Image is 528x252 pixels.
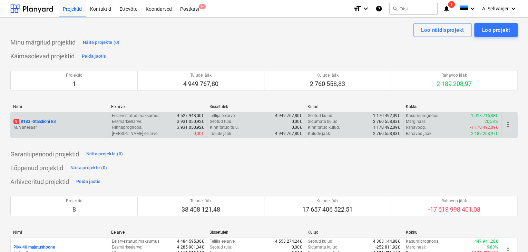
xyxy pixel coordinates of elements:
[308,119,339,125] p: Sidumata kulud :
[468,4,477,13] i: keyboard_arrow_down
[183,80,218,88] p: 4 949 767,80
[10,150,79,158] p: Garantiiperioodi projektid
[76,178,100,186] div: Peida jaotis
[210,119,232,125] p: Seotud tulu :
[112,125,142,130] p: Hinnaprognoos :
[210,244,232,250] p: Seotud tulu :
[182,205,220,214] p: 38 408 121,48
[112,119,142,125] p: Eesmärkeelarve :
[308,125,340,130] p: Kinnitatud kulud :
[307,230,400,235] div: Kulud
[209,230,302,235] div: Sissetulek
[275,113,302,119] p: 4 949 767,80€
[210,125,239,130] p: Kinnitatud tulu :
[493,219,528,252] iframe: Chat Widget
[10,38,76,47] p: Minu märgitud projektid
[373,113,400,119] p: 1 170 492,09€
[13,104,106,109] div: Nimi
[177,239,204,244] p: 4 484 595,06€
[10,164,63,172] p: Lõppenud projektid
[199,4,206,9] span: 9+
[308,113,333,119] p: Seotud kulud :
[112,131,158,137] p: [PERSON_NAME]-eelarve :
[437,80,472,88] p: 2 189 208,97
[428,198,480,204] p: Rahavoo jääk
[292,244,302,250] p: 0,00€
[353,4,362,13] i: format_size
[302,198,353,204] p: Kulude jääk
[373,125,400,130] p: 1 170 492,09€
[406,131,432,137] p: Rahavoo jääk :
[86,150,123,158] div: Näita projekte (0)
[443,4,450,13] i: notifications
[275,239,302,244] p: 4 558 274,24€
[389,3,438,14] button: Otsi
[292,119,302,125] p: 0,00€
[10,52,75,60] p: Käimasolevad projektid
[413,23,471,37] button: Loo näidisprojekt
[375,4,382,13] i: Abikeskus
[475,239,498,244] p: 447 941,28€
[308,131,331,137] p: Kulude jääk :
[482,6,509,11] span: A. Schvaiger
[83,39,120,47] div: Näita projekte (0)
[13,119,106,130] div: 98183 -Staadioni 83M. Vahesaar
[471,113,498,119] p: 1 018 716,88€
[482,26,510,35] div: Loo projekt
[375,244,400,250] p: -252 811,92€
[504,120,512,129] span: more_vert
[373,119,400,125] p: 2 760 558,83€
[210,239,236,244] p: Tellija eelarve :
[373,131,400,137] p: 2 760 558,83€
[210,131,232,137] p: Tulude jääk :
[183,72,218,78] p: Tulude jääk
[308,239,333,244] p: Seotud kulud :
[82,52,106,60] div: Peida jaotis
[112,244,142,250] p: Eesmärkeelarve :
[10,178,69,186] p: Arhiveeritud projektid
[471,131,498,137] p: 2 189 208,97€
[302,205,353,214] p: 17 657 406 522,51
[392,6,398,11] span: search
[308,244,339,250] p: Sidumata kulud :
[406,125,426,130] p: Rahavoog :
[194,131,204,137] p: 0,00€
[275,131,302,137] p: 4 949 767,80€
[75,176,102,187] button: Peida jaotis
[69,163,109,174] button: Näita projekte (0)
[428,205,480,214] p: -17 618 998 401,03
[406,230,498,235] div: Kokku
[406,104,498,109] div: Kokku
[182,198,220,204] p: Tulude jääk
[474,23,518,37] button: Loo projekt
[362,4,370,13] i: keyboard_arrow_down
[307,104,400,109] div: Kulud
[66,205,82,214] p: 8
[485,119,498,125] p: 20,58%
[437,72,472,78] p: Rahavoo jääk
[111,104,204,109] div: Eelarve
[292,125,302,130] p: 0,00€
[177,125,204,130] p: 3 931 050,92€
[487,244,498,250] p: 9,83%
[66,80,82,88] p: 1
[421,26,464,35] div: Loo näidisprojekt
[70,164,107,172] div: Näita projekte (0)
[80,51,108,62] button: Peida jaotis
[66,72,82,78] p: Projektid
[406,119,426,125] p: Marginaal :
[210,113,236,119] p: Tellija eelarve :
[493,219,528,252] div: Vestlusvidin
[310,80,345,88] p: 2 760 558,83
[81,37,121,48] button: Näita projekte (0)
[13,119,56,125] p: 8183 - Staadioni 83
[509,4,518,13] i: keyboard_arrow_down
[13,244,55,250] p: Pikk 40 majutushoone
[177,119,204,125] p: 3 931 050,92€
[66,198,82,204] p: Projektid
[209,104,302,109] div: Sissetulek
[406,239,439,244] p: Kasumiprognoos :
[448,1,455,8] span: 1
[177,244,204,250] p: 4 285 901,34€
[406,113,439,119] p: Kasumiprognoos :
